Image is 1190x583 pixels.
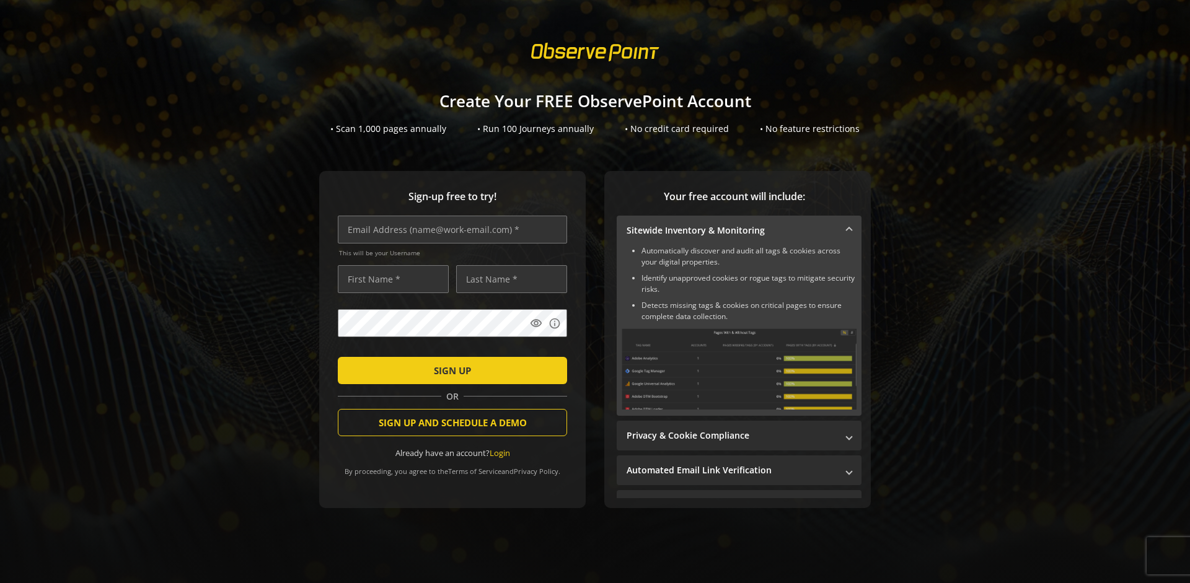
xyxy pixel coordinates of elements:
[641,300,857,322] li: Detects missing tags & cookies on critical pages to ensure complete data collection.
[338,216,567,243] input: Email Address (name@work-email.com) *
[330,123,446,135] div: • Scan 1,000 pages annually
[441,390,464,403] span: OR
[379,411,527,434] span: SIGN UP AND SCHEDULE A DEMO
[622,328,857,410] img: Sitewide Inventory & Monitoring
[338,458,567,476] div: By proceeding, you agree to the and .
[641,245,857,268] li: Automatically discover and audit all tags & cookies across your digital properties.
[760,123,860,135] div: • No feature restrictions
[338,190,567,204] span: Sign-up free to try!
[530,317,542,330] mat-icon: visibility
[627,429,837,442] mat-panel-title: Privacy & Cookie Compliance
[549,317,561,330] mat-icon: info
[617,190,852,204] span: Your free account will include:
[434,359,471,382] span: SIGN UP
[627,464,837,476] mat-panel-title: Automated Email Link Verification
[338,409,567,436] button: SIGN UP AND SCHEDULE A DEMO
[617,245,862,416] div: Sitewide Inventory & Monitoring
[339,248,567,257] span: This will be your Username
[627,224,837,237] mat-panel-title: Sitewide Inventory & Monitoring
[338,357,567,384] button: SIGN UP
[617,421,862,450] mat-expansion-panel-header: Privacy & Cookie Compliance
[477,123,594,135] div: • Run 100 Journeys annually
[338,265,449,293] input: First Name *
[641,273,857,295] li: Identify unapproved cookies or rogue tags to mitigate security risks.
[625,123,729,135] div: • No credit card required
[617,216,862,245] mat-expansion-panel-header: Sitewide Inventory & Monitoring
[617,490,862,520] mat-expansion-panel-header: Performance Monitoring with Web Vitals
[514,467,558,476] a: Privacy Policy
[490,447,510,458] a: Login
[456,265,567,293] input: Last Name *
[617,455,862,485] mat-expansion-panel-header: Automated Email Link Verification
[338,447,567,459] div: Already have an account?
[448,467,501,476] a: Terms of Service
